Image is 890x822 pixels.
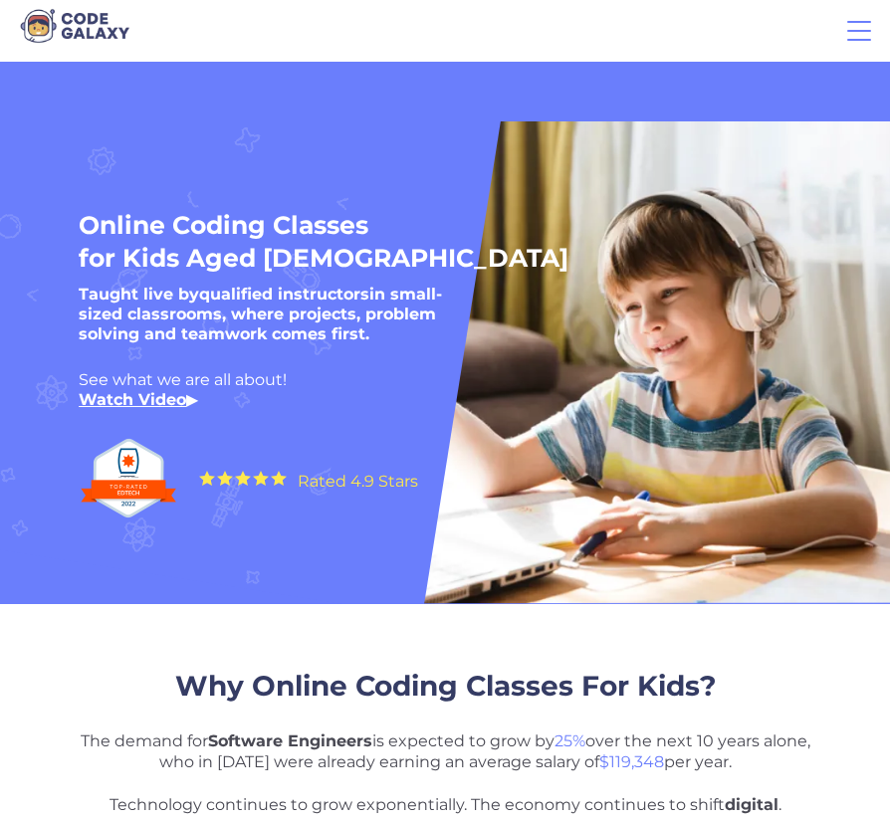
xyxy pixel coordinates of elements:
strong: digital [725,795,779,814]
span: 25% [555,731,585,750]
img: Yellow Star - the Code Galaxy [217,471,233,486]
div: See what we are all about! ‍ ▶ [79,370,752,410]
img: Yellow Star - the Code Galaxy [271,471,287,486]
img: Yellow Star - the Code Galaxy [253,471,269,486]
div: Rated 4.9 Stars [298,474,418,490]
h1: Online Coding Classes for Kids Aged [DEMOGRAPHIC_DATA] [79,209,684,275]
strong: Software Engineers [208,731,372,750]
h5: Taught live by in small-sized classrooms, where projects, problem solving and teamwork comes first. [79,285,477,344]
a: Watch Video [79,390,186,409]
img: Yellow Star - the Code Galaxy [199,471,215,486]
span: Why Online Coding Classes For Kids? [175,669,716,703]
img: Top Rated edtech company [79,430,178,526]
span: $119,348 [599,752,664,771]
strong: qualified instructors [199,285,369,304]
img: Yellow Star - the Code Galaxy [235,471,251,486]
